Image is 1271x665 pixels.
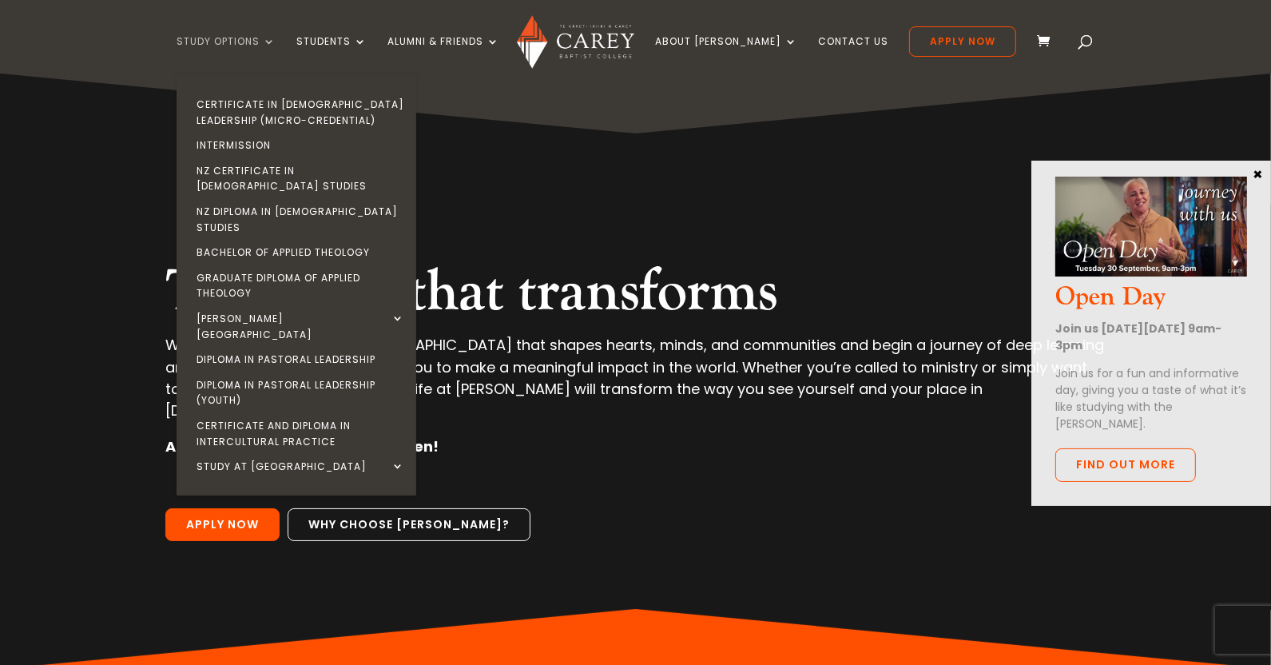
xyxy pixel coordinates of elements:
[181,199,420,240] a: NZ Diploma in [DEMOGRAPHIC_DATA] Studies
[288,508,530,542] a: Why choose [PERSON_NAME]?
[655,36,797,74] a: About [PERSON_NAME]
[181,306,420,347] a: [PERSON_NAME][GEOGRAPHIC_DATA]
[181,347,420,372] a: Diploma in Pastoral Leadership
[1055,321,1221,353] strong: Join us [DATE][DATE] 9am-3pm
[165,508,280,542] a: Apply Now
[387,36,499,74] a: Alumni & Friends
[1055,448,1196,482] a: Find out more
[181,158,420,199] a: NZ Certificate in [DEMOGRAPHIC_DATA] Studies
[181,372,420,413] a: Diploma in Pastoral Leadership (Youth)
[818,36,888,74] a: Contact Us
[181,133,420,158] a: Intermission
[1249,166,1265,181] button: Close
[165,436,439,456] strong: Applications for 2026 are now open!
[517,15,634,69] img: Carey Baptist College
[177,36,276,74] a: Study Options
[181,92,420,133] a: Certificate in [DEMOGRAPHIC_DATA] Leadership (Micro-credential)
[1055,177,1247,277] img: Open Day Oct 2025
[165,334,1105,436] p: We invite you to discover [DEMOGRAPHIC_DATA] that shapes hearts, minds, and communities and begin...
[1055,365,1247,432] p: Join us for a fun and informative day, giving you a taste of what it’s like studying with the [PE...
[181,240,420,265] a: Bachelor of Applied Theology
[165,257,1105,334] h2: Theology that transforms
[1055,263,1247,281] a: Open Day Oct 2025
[181,265,420,306] a: Graduate Diploma of Applied Theology
[296,36,367,74] a: Students
[909,26,1016,57] a: Apply Now
[181,413,420,454] a: Certificate and Diploma in Intercultural Practice
[1055,282,1247,321] h3: Open Day
[181,454,420,480] a: Study at [GEOGRAPHIC_DATA]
